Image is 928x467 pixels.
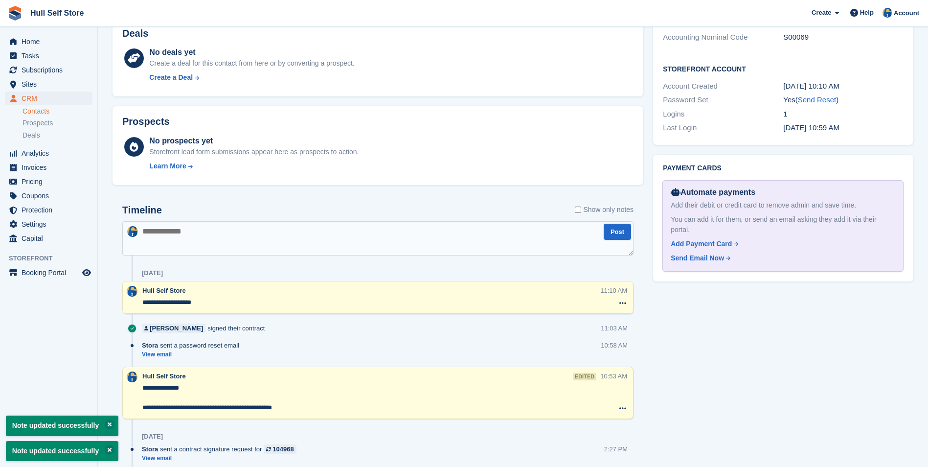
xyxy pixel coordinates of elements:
[142,373,186,380] span: Hull Self Store
[22,189,80,203] span: Coupons
[575,205,634,215] label: Show only notes
[272,444,294,454] div: 104968
[142,324,270,333] div: signed their contract
[23,118,92,128] a: Prospects
[883,8,892,18] img: Hull Self Store
[671,239,732,249] div: Add Payment Card
[9,254,97,263] span: Storefront
[5,146,92,160] a: menu
[671,239,891,249] a: Add Payment Card
[142,287,186,294] span: Hull Self Store
[663,94,783,106] div: Password Set
[894,8,919,18] span: Account
[122,205,162,216] h2: Timeline
[22,266,80,280] span: Booking Portal
[601,341,628,350] div: 10:58 AM
[22,77,80,91] span: Sites
[23,131,40,140] span: Deals
[22,175,80,188] span: Pricing
[5,161,92,174] a: menu
[663,122,783,134] div: Last Login
[5,232,92,245] a: menu
[127,286,137,297] img: Hull Self Store
[22,232,80,245] span: Capital
[860,8,874,18] span: Help
[783,32,904,43] div: S00069
[142,269,163,277] div: [DATE]
[5,35,92,48] a: menu
[5,189,92,203] a: menu
[798,95,836,104] a: Send Reset
[149,135,359,147] div: No prospects yet
[127,226,138,237] img: Hull Self Store
[149,72,193,83] div: Create a Deal
[26,5,88,21] a: Hull Self Store
[81,267,92,279] a: Preview store
[149,161,359,171] a: Learn More
[150,324,203,333] div: [PERSON_NAME]
[812,8,831,18] span: Create
[8,6,23,21] img: stora-icon-8386f47178a22dfd0bd8f6a31ec36ba5ce8667c1dd55bd0f319d3a0aa187defe.svg
[663,32,783,43] div: Accounting Nominal Code
[149,47,354,58] div: No deals yet
[22,92,80,105] span: CRM
[142,350,244,359] a: View email
[22,146,80,160] span: Analytics
[600,372,627,381] div: 10:53 AM
[601,324,628,333] div: 11:03 AM
[142,433,163,441] div: [DATE]
[22,49,80,63] span: Tasks
[671,214,895,235] div: You can add it for them, or send an email asking they add it via their portal.
[663,164,904,172] h2: Payment cards
[604,444,628,454] div: 2:27 PM
[5,203,92,217] a: menu
[22,161,80,174] span: Invoices
[783,123,839,132] time: 2025-09-02 09:59:08 UTC
[22,217,80,231] span: Settings
[604,224,631,240] button: Post
[783,81,904,92] div: [DATE] 10:10 AM
[783,109,904,120] div: 1
[23,118,53,128] span: Prospects
[783,94,904,106] div: Yes
[122,28,148,39] h2: Deals
[22,203,80,217] span: Protection
[663,81,783,92] div: Account Created
[795,95,838,104] span: ( )
[149,72,354,83] a: Create a Deal
[127,372,137,382] img: Hull Self Store
[600,286,627,295] div: 11:10 AM
[663,109,783,120] div: Logins
[142,444,158,454] span: Stora
[149,161,186,171] div: Learn More
[142,444,301,454] div: sent a contract signature request for
[575,205,581,215] input: Show only notes
[149,58,354,69] div: Create a deal for this contact from here or by converting a prospect.
[142,454,301,463] a: View email
[671,200,895,210] div: Add their debit or credit card to remove admin and save time.
[149,147,359,157] div: Storefront lead form submissions appear here as prospects to action.
[5,217,92,231] a: menu
[264,444,296,454] a: 104968
[671,187,895,198] div: Automate payments
[22,35,80,48] span: Home
[5,63,92,77] a: menu
[22,63,80,77] span: Subscriptions
[142,341,244,350] div: sent a password reset email
[122,116,170,127] h2: Prospects
[573,373,596,380] div: edited
[6,416,118,436] p: Note updated successfully
[671,253,724,263] div: Send Email Now
[5,49,92,63] a: menu
[23,107,92,116] a: Contacts
[5,77,92,91] a: menu
[142,324,205,333] a: [PERSON_NAME]
[142,341,158,350] span: Stora
[6,441,118,461] p: Note updated successfully
[663,64,904,73] h2: Storefront Account
[5,175,92,188] a: menu
[5,266,92,280] a: menu
[23,130,92,140] a: Deals
[5,92,92,105] a: menu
